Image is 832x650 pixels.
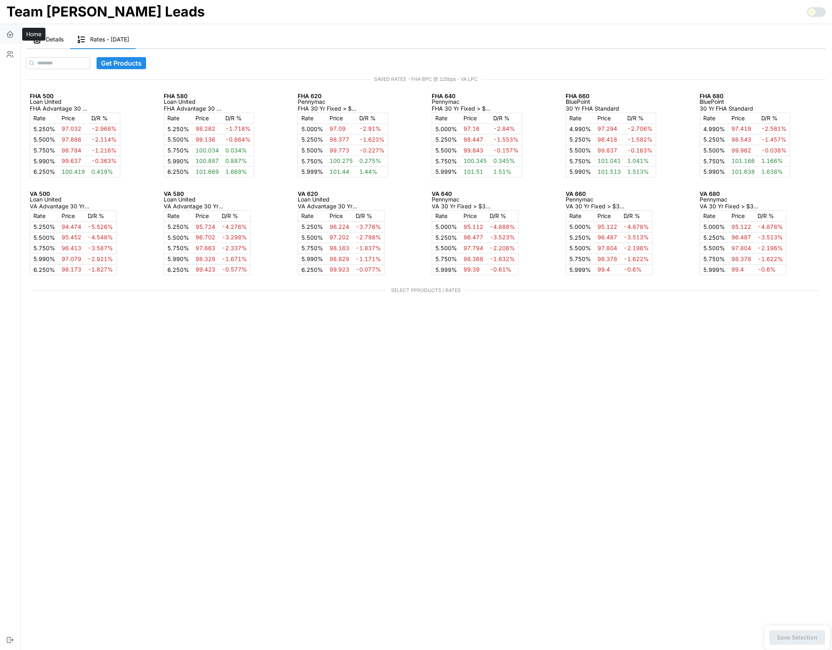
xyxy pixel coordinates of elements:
td: % [30,254,59,265]
p: Pennymac [700,197,787,202]
span: -2.706% [627,125,653,132]
span: 5.000 [301,125,317,132]
span: 97.09 [330,125,346,132]
span: 5.750 [301,158,317,165]
span: 5.000 [569,223,585,230]
span: 0.887% [225,157,247,164]
span: 5.500 [301,234,317,241]
span: 5.500 [33,234,49,241]
span: 0.275% [359,157,381,164]
p: FHA 680 [700,93,790,99]
td: Rate [700,211,729,222]
td: Rate [298,211,327,222]
span: -5.526% [88,223,113,230]
td: % [164,123,193,134]
span: -3.513% [624,234,649,241]
td: % [566,232,595,243]
span: 97.886 [62,136,81,143]
span: 98.377 [330,136,349,143]
span: 99.843 [463,147,483,154]
span: 1.669% [225,168,247,175]
span: Details [46,37,64,42]
span: 5.500 [569,245,585,251]
p: VA 30 Yr Fixed > $300k [700,202,760,210]
td: % [164,134,193,145]
td: % [298,123,327,134]
span: 99.962 [731,147,751,154]
span: 99.837 [597,147,617,154]
span: -2.206% [490,245,515,251]
span: 96.487 [597,234,617,241]
span: 1.166% [761,157,783,164]
span: SAVED RATES - FHA BPC @ 225bps - VA LPC [26,76,826,83]
span: 4.990 [569,125,585,132]
span: Save Selection [777,631,818,644]
td: % [298,264,327,275]
p: VA 660 [566,191,653,197]
td: Price [594,211,620,222]
td: % [566,243,595,254]
span: -2.581% [761,125,787,132]
td: % [298,254,327,265]
span: 6.250 [167,168,183,175]
span: 5.250 [33,223,49,230]
td: % [566,123,595,134]
span: 5.750 [703,255,719,262]
td: % [700,222,729,232]
span: 4.990 [703,125,719,132]
td: D/R % [218,211,251,222]
span: 98.329 [196,255,215,262]
p: VA Advantage 30 Yr Fixed [164,202,224,210]
p: Pennymac [432,197,519,202]
span: 5.990 [301,255,317,262]
p: Pennymac [298,99,388,105]
span: 100.034 [196,147,219,154]
p: VA 30 Yr Fixed > $300k [566,202,626,210]
span: -2.196% [624,245,649,251]
p: FHA Advantage 30 Yr Fixed [30,105,90,113]
span: -1.622% [758,255,783,262]
span: -2.798% [356,234,381,241]
span: 95.452 [62,234,81,241]
span: 5.250 [569,234,585,241]
span: -3.776% [356,223,381,230]
td: D/R % [490,113,522,123]
td: % [298,145,327,156]
span: 97.804 [597,245,617,251]
span: 101.51 [463,168,483,175]
span: 100.419 [62,168,85,175]
td: % [298,156,327,167]
p: Loan United [298,197,385,202]
td: % [700,134,729,145]
span: 94.474 [62,223,81,230]
span: 5.500 [569,147,585,154]
span: 95.724 [196,223,215,230]
span: 5.500 [167,234,183,241]
span: -1.622% [624,255,649,262]
p: VA 620 [298,191,385,197]
td: % [566,145,595,156]
span: 101.166 [731,157,755,164]
span: -4.878% [624,223,649,230]
td: % [164,222,193,232]
td: % [30,264,59,275]
span: 5.250 [167,223,183,230]
span: 5.990 [33,158,49,165]
span: 1.041% [627,157,649,164]
span: -2.196% [758,245,783,251]
span: 0.345% [493,157,515,164]
p: VA 500 [30,191,117,197]
p: FHA 640 [432,93,522,99]
span: -4.878% [758,223,783,230]
td: Rate [700,113,729,123]
span: -1.457% [761,136,787,143]
span: 98.282 [196,125,215,132]
span: 5.750 [167,245,183,251]
td: Price [58,113,88,123]
span: -1.671% [222,255,247,262]
span: 5.500 [703,245,719,251]
p: Loan United [30,99,120,105]
td: % [566,264,595,275]
span: 5.500 [167,136,183,143]
span: 99.773 [330,147,349,154]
